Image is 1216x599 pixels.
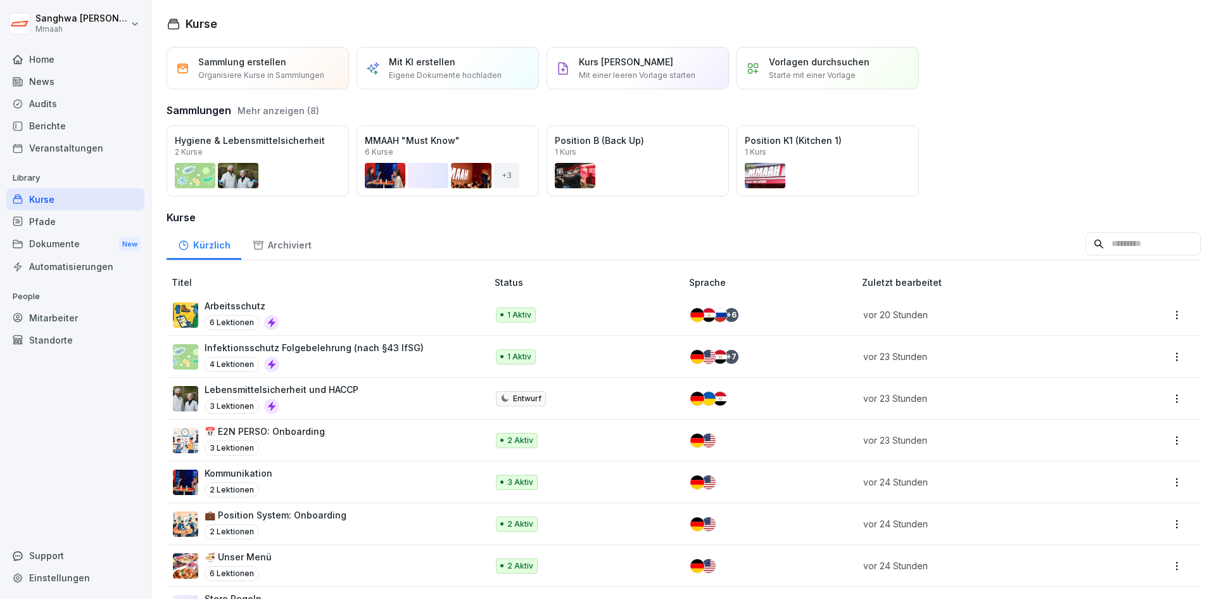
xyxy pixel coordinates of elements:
[702,350,716,364] img: us.svg
[690,350,704,364] img: de.svg
[507,309,531,321] p: 1 Aktiv
[205,357,259,372] p: 4 Lektionen
[702,392,716,406] img: ua.svg
[507,518,533,530] p: 2 Aktiv
[690,559,704,573] img: de.svg
[6,567,144,589] a: Einstellungen
[737,126,919,196] a: Position K1 (Kitchen 1)1 Kurs
[173,553,198,579] img: s6jay3gpr6i6yrkbluxfple0.png
[690,434,704,448] img: de.svg
[690,392,704,406] img: de.svg
[507,351,531,363] p: 1 Aktiv
[6,329,144,351] a: Standorte
[167,126,349,196] a: Hygiene & Lebensmittelsicherheit2 Kurse
[205,441,259,456] p: 3 Lektionen
[35,25,128,34] p: Mmaah
[863,517,1099,531] p: vor 24 Stunden
[745,148,766,156] p: 1 Kurs
[119,237,141,252] div: New
[863,350,1099,363] p: vor 23 Stunden
[35,13,128,24] p: Sanghwa [PERSON_NAME]
[863,308,1099,321] p: vor 20 Stunden
[173,344,198,370] img: tgff07aey9ahi6f4hltuk21p.png
[579,70,695,81] p: Mit einer leeren Vorlage starten
[172,276,490,289] p: Titel
[6,210,144,233] a: Pfade
[173,512,198,537] img: sbiczky0ypw8u257pkl9yxl5.png
[173,428,198,453] img: kwegrmmz0dccu2a3gztnhtkz.png
[690,308,704,322] img: de.svg
[862,276,1114,289] p: Zuletzt bearbeitet
[555,148,576,156] p: 1 Kurs
[186,15,217,32] h1: Kurse
[175,148,203,156] p: 2 Kurse
[702,475,716,489] img: us.svg
[198,55,286,68] p: Sammlung erstellen
[6,48,144,70] a: Home
[6,168,144,188] p: Library
[6,115,144,137] a: Berichte
[6,233,144,256] div: Dokumente
[205,299,279,312] p: Arbeitsschutz
[205,425,325,438] p: 📅 E2N PERSO: Onboarding
[205,550,272,564] p: 🍜 Unser Menü
[6,544,144,567] div: Support
[863,392,1099,405] p: vor 23 Stunden
[713,350,727,364] img: eg.svg
[725,308,738,322] div: + 6
[365,148,393,156] p: 6 Kurse
[237,104,319,117] button: Mehr anzeigen (8)
[702,517,716,531] img: us.svg
[175,134,341,147] p: Hygiene & Lebensmittelsicherheit
[205,508,346,522] p: 💼 Position System: Onboarding
[547,126,729,196] a: Position B (Back Up)1 Kurs
[205,482,259,498] p: 2 Lektionen
[6,287,144,307] p: People
[6,255,144,278] a: Automatisierungen
[205,399,259,414] p: 3 Lektionen
[205,524,259,539] p: 2 Lektionen
[513,393,541,404] p: Entwurf
[863,559,1099,572] p: vor 24 Stunden
[702,434,716,448] img: us.svg
[167,228,241,260] a: Kürzlich
[241,228,322,260] a: Archiviert
[689,276,857,289] p: Sprache
[769,70,856,81] p: Starte mit einer Vorlage
[6,70,144,93] div: News
[6,307,144,329] a: Mitarbeiter
[6,137,144,159] a: Veranstaltungen
[863,434,1099,447] p: vor 23 Stunden
[389,70,502,81] p: Eigene Dokumente hochladen
[690,517,704,531] img: de.svg
[579,55,673,68] p: Kurs [PERSON_NAME]
[167,210,1201,225] h3: Kurse
[6,188,144,210] a: Kurse
[555,134,721,147] p: Position B (Back Up)
[205,566,259,581] p: 6 Lektionen
[173,302,198,328] img: bgsrfyvhdm6180ponve2jajk.png
[205,315,259,330] p: 6 Lektionen
[205,341,424,354] p: Infektionsschutz Folgebelehrung (nach §43 IfSG)
[690,475,704,489] img: de.svg
[365,134,531,147] p: MMAAH "Must Know"
[702,308,716,322] img: eg.svg
[6,93,144,115] a: Audits
[167,103,231,118] h3: Sammlungen
[389,55,455,68] p: Mit KI erstellen
[769,55,870,68] p: Vorlagen durchsuchen
[205,383,358,396] p: Lebensmittelsicherheit und HACCP
[702,559,716,573] img: us.svg
[198,70,324,81] p: Organisiere Kurse in Sammlungen
[495,276,684,289] p: Status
